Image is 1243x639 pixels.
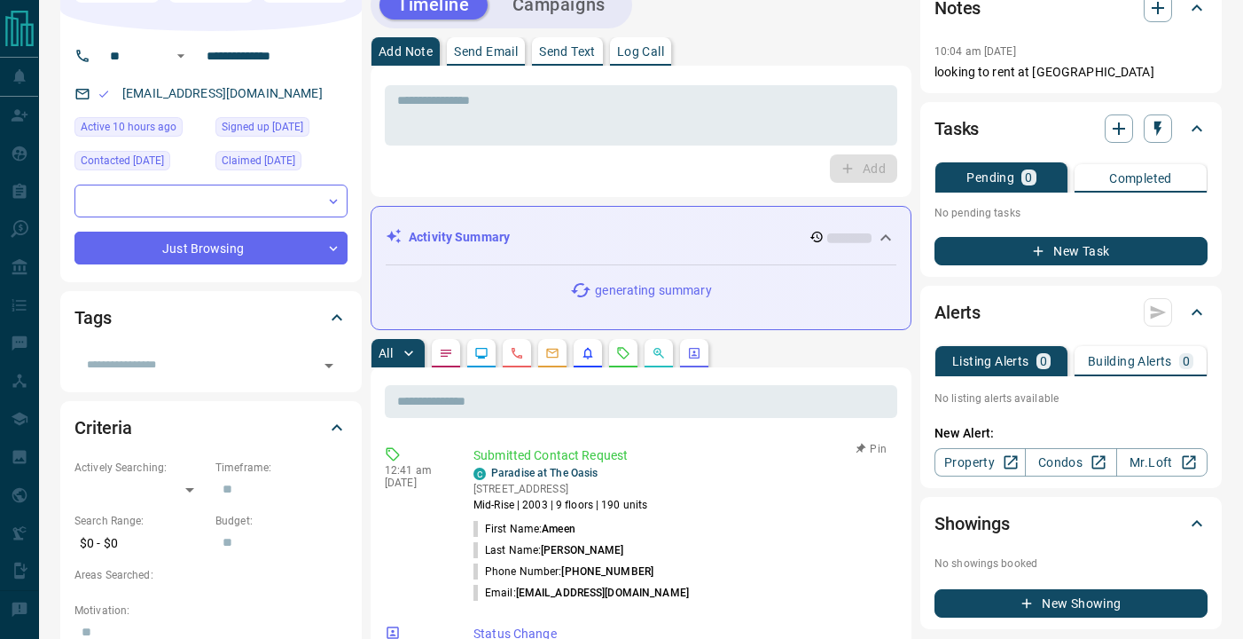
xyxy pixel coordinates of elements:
[539,45,596,58] p: Send Text
[74,406,348,449] div: Criteria
[934,502,1208,545] div: Showings
[222,152,295,170] span: Claimed [DATE]
[379,347,393,359] p: All
[542,523,575,535] span: Ameen
[934,63,1208,82] p: looking to rent at [GEOGRAPHIC_DATA]
[473,468,486,480] div: condos.ca
[81,152,164,170] span: Contacted [DATE]
[687,346,701,360] svg: Agent Actions
[385,477,447,489] p: [DATE]
[616,346,630,360] svg: Requests
[379,45,433,58] p: Add Note
[215,513,348,529] p: Budget:
[934,556,1208,572] p: No showings booked
[74,414,132,442] h2: Criteria
[1088,355,1172,367] p: Building Alerts
[222,118,303,136] span: Signed up [DATE]
[474,346,489,360] svg: Lead Browsing Activity
[74,567,348,583] p: Areas Searched:
[934,448,1026,477] a: Property
[473,497,647,513] p: Mid-Rise | 2003 | 9 floors | 190 units
[473,446,890,465] p: Submitted Contact Request
[545,346,559,360] svg: Emails
[581,346,595,360] svg: Listing Alerts
[617,45,664,58] p: Log Call
[170,45,192,67] button: Open
[215,460,348,476] p: Timeframe:
[1025,171,1032,184] p: 0
[81,118,176,136] span: Active 10 hours ago
[122,86,323,100] a: [EMAIL_ADDRESS][DOMAIN_NAME]
[934,237,1208,265] button: New Task
[934,45,1016,58] p: 10:04 am [DATE]
[386,221,896,254] div: Activity Summary
[473,564,653,580] p: Phone Number:
[1116,448,1208,477] a: Mr.Loft
[74,460,207,476] p: Actively Searching:
[934,114,979,143] h2: Tasks
[541,544,623,556] span: [PERSON_NAME]
[846,441,897,457] button: Pin
[952,355,1029,367] p: Listing Alerts
[966,171,1014,184] p: Pending
[1109,172,1172,185] p: Completed
[1025,448,1116,477] a: Condos
[74,296,348,339] div: Tags
[491,467,598,479] a: Paradise at The Oasis
[1183,355,1190,367] p: 0
[74,529,207,558] p: $0 - $0
[934,298,981,327] h2: Alerts
[934,589,1208,618] button: New Showing
[473,542,624,558] p: Last Name:
[439,346,453,360] svg: Notes
[215,117,348,142] div: Mon May 19 2025
[1040,355,1047,367] p: 0
[473,481,647,497] p: [STREET_ADDRESS]
[934,509,1010,538] h2: Showings
[454,45,518,58] p: Send Email
[74,151,207,176] div: Mon May 19 2025
[934,107,1208,150] div: Tasks
[652,346,666,360] svg: Opportunities
[510,346,524,360] svg: Calls
[934,424,1208,443] p: New Alert:
[473,521,575,537] p: First Name:
[317,353,341,378] button: Open
[74,304,111,332] h2: Tags
[74,117,207,142] div: Wed Aug 13 2025
[215,151,348,176] div: Tue May 20 2025
[934,200,1208,226] p: No pending tasks
[74,603,348,619] p: Motivation:
[516,587,689,599] span: [EMAIL_ADDRESS][DOMAIN_NAME]
[561,565,653,578] span: [PHONE_NUMBER]
[595,281,711,300] p: generating summary
[409,228,510,247] p: Activity Summary
[98,88,110,100] svg: Email Valid
[385,464,447,477] p: 12:41 am
[473,585,689,601] p: Email:
[934,390,1208,406] p: No listing alerts available
[74,513,207,529] p: Search Range:
[934,291,1208,334] div: Alerts
[74,232,348,264] div: Just Browsing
